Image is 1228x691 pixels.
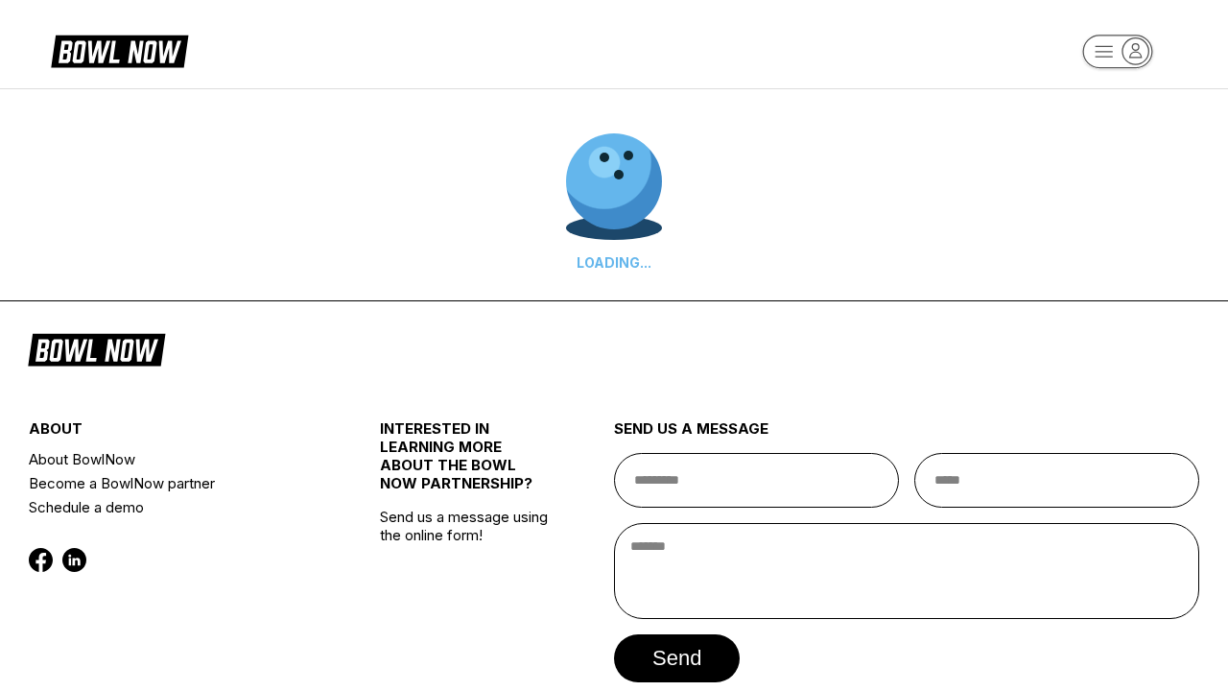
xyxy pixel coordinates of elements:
[614,419,1199,453] div: send us a message
[566,254,662,271] div: LOADING...
[614,634,740,682] button: send
[29,495,321,519] a: Schedule a demo
[380,419,555,508] div: INTERESTED IN LEARNING MORE ABOUT THE BOWL NOW PARTNERSHIP?
[29,419,321,447] div: about
[29,471,321,495] a: Become a BowlNow partner
[29,447,321,471] a: About BowlNow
